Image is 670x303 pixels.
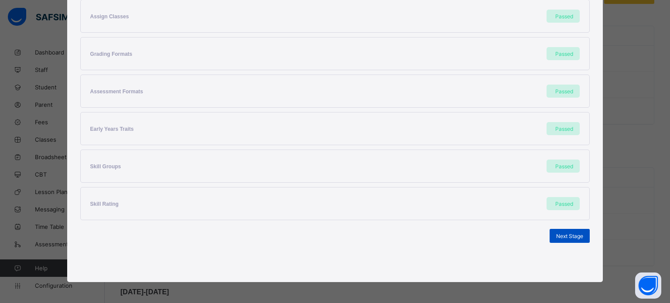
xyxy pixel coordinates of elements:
[635,272,661,299] button: Open asap
[90,51,133,57] span: Grading Formats
[556,233,583,239] span: Next Stage
[555,201,573,207] span: Passed
[555,126,573,132] span: Passed
[90,201,119,207] span: Skill Rating
[90,126,134,132] span: Early Years Traits
[90,14,129,20] span: Assign Classes
[90,163,121,170] span: Skill Groups
[555,88,573,95] span: Passed
[90,89,143,95] span: Assessment Formats
[555,13,573,20] span: Passed
[555,163,573,170] span: Passed
[555,51,573,57] span: Passed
